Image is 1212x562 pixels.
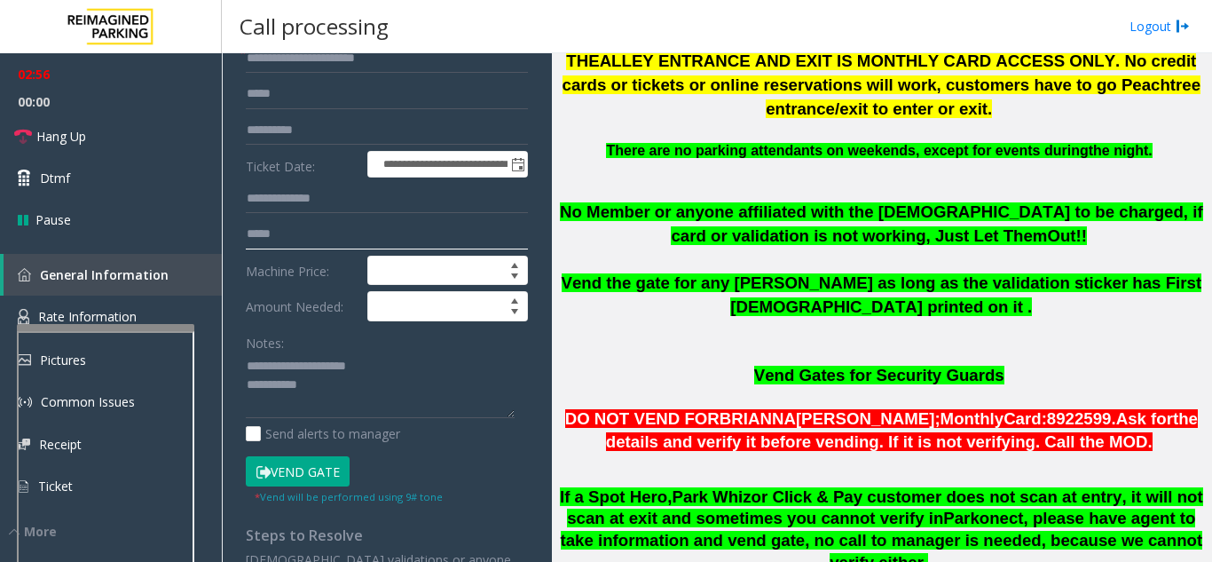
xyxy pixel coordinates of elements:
[40,169,70,187] span: Dtmf
[1116,409,1173,428] span: Ask for
[1047,226,1087,245] span: Out!!
[246,328,284,352] label: Notes:
[502,257,527,271] span: Increase value
[40,266,169,283] span: General Information
[255,490,443,503] small: Vend will be performed using 9# tone
[502,306,527,321] span: Decrease value
[567,487,1202,528] span: or Click & Pay customer does not scan at entry, it will not scan at exit and sometimes you cannot...
[560,487,672,506] span: If a Spot Hero,
[231,4,397,48] h3: Call processing
[35,210,71,229] span: Pause
[502,271,527,285] span: Decrease value
[1148,143,1152,158] span: .
[606,143,1088,158] span: There are no parking attendants on weekends, except for events during
[562,273,1202,316] span: Vend the gate for any [PERSON_NAME] as long as the validation sticker has First [DEMOGRAPHIC_DATA...
[1129,17,1190,36] a: Logout
[566,51,599,70] span: THE
[241,291,363,321] label: Amount Needed:
[1176,17,1190,36] img: logout
[508,152,527,177] span: Toggle popup
[563,51,1201,117] span: ALLEY ENTRANCE AND EXIT IS MONTHLY CARD ACCESS ONLY. No credit cards or tickets or online reserva...
[4,254,222,296] a: General Information
[560,202,1203,245] span: No Member or anyone affiliated with the [DEMOGRAPHIC_DATA] to be charged, if card or validation i...
[502,292,527,306] span: Increase value
[246,456,350,487] button: Vend Gate
[241,151,363,178] label: Ticket Date:
[943,509,1023,528] span: Parkonect
[1047,409,1116,428] span: 8922599.
[754,366,1004,384] span: Vend Gates for Security Guards
[36,127,86,146] span: Hang Up
[241,256,363,286] label: Machine Price:
[1003,409,1047,428] span: Card:
[18,268,31,281] img: 'icon'
[18,309,29,325] img: 'icon'
[1089,143,1149,158] span: the night
[672,487,751,506] span: Park Whiz
[246,424,400,443] label: Send alerts to manager
[606,409,1198,452] span: the details and verify it before vending. If it is not verifying. Call the MOD.
[565,409,720,428] span: DO NOT VEND FOR
[720,409,796,428] span: BRIANNA
[246,527,528,544] h4: Steps to Resolve
[796,409,940,428] span: [PERSON_NAME];
[940,409,1004,428] span: Monthly
[38,308,137,325] span: Rate Information
[9,522,222,541] div: More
